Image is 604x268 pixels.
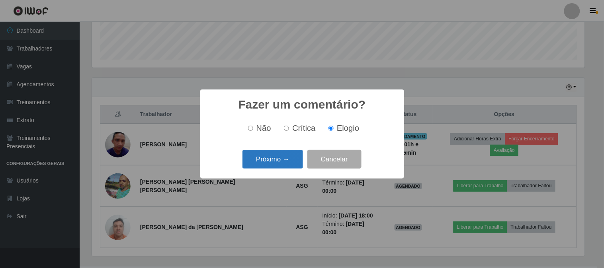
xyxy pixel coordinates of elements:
[307,150,362,169] button: Cancelar
[337,124,359,132] span: Elogio
[242,150,303,169] button: Próximo →
[238,97,366,112] h2: Fazer um comentário?
[328,126,334,131] input: Elogio
[292,124,316,132] span: Crítica
[248,126,253,131] input: Não
[256,124,271,132] span: Não
[284,126,289,131] input: Crítica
